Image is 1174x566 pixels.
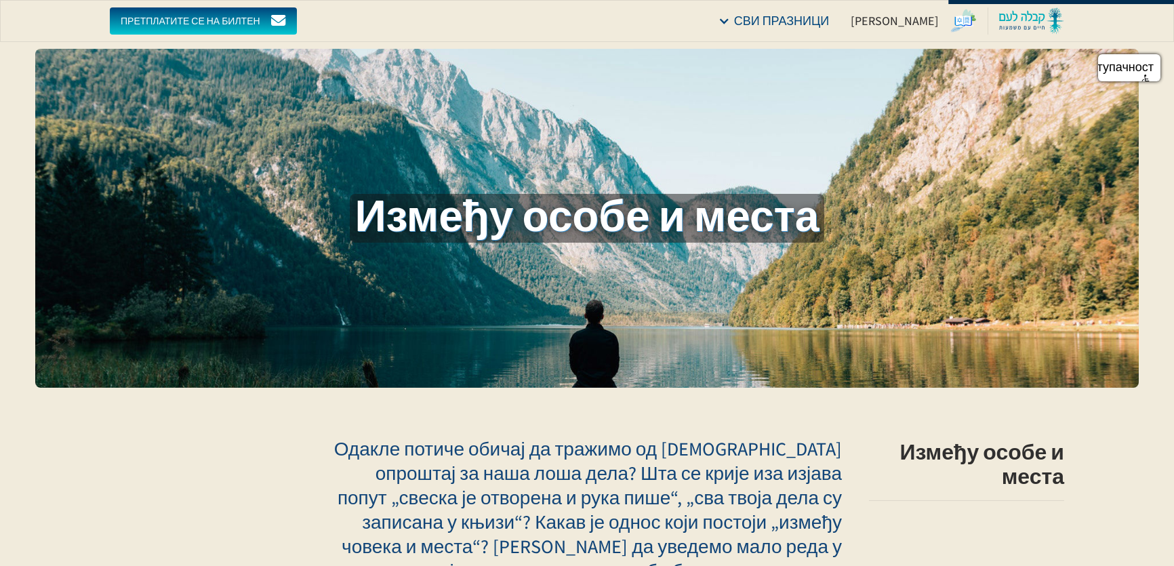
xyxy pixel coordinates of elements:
[851,13,939,28] font: [PERSON_NAME]
[845,7,982,35] a: [PERSON_NAME]
[734,13,830,28] font: Сви празници
[1098,54,1160,81] a: приступачност
[712,7,835,35] div: Сви празници
[999,7,1064,35] img: кабала-лаам-лого-обојен-провидан
[1071,60,1154,74] font: приступачност
[899,437,1064,490] font: Између особе и места
[869,509,912,523] iframe: fb:share_button Додатак за друштвене мреже Фејсбук
[355,187,819,243] font: Између особе и места
[110,7,297,35] a: Претплатите се на билтен
[1141,75,1154,87] img: приступачност
[121,15,260,27] font: Претплатите се на билтен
